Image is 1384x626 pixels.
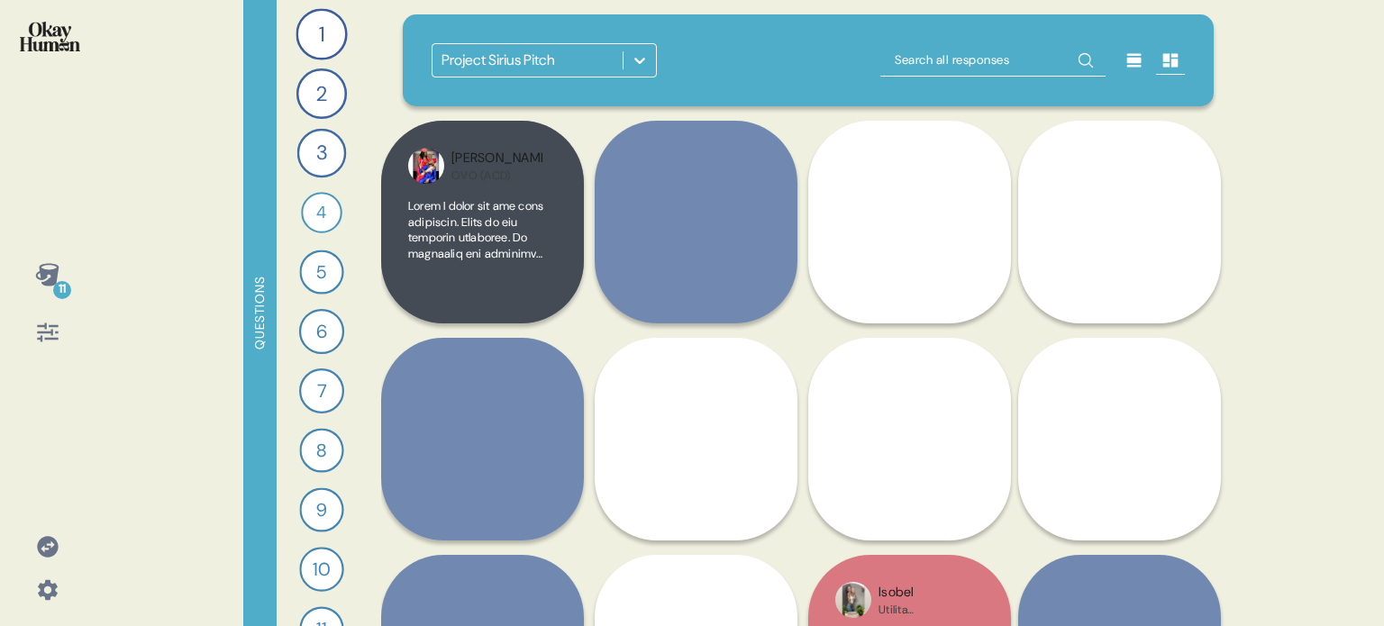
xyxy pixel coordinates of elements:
[301,192,342,233] div: 4
[296,8,347,59] div: 1
[299,309,344,354] div: 6
[835,582,871,618] img: profilepic_24298624706458262.jpg
[299,249,343,294] div: 5
[442,50,555,71] div: Project Sirius Pitch
[879,603,970,617] div: Utilita ([PERSON_NAME])
[299,428,343,472] div: 8
[53,281,71,299] div: 11
[880,44,1106,77] input: Search all responses
[299,368,344,413] div: 7
[408,148,444,184] img: profilepic_24428642350129696.jpg
[451,149,542,168] div: [PERSON_NAME]
[299,547,343,591] div: 10
[879,583,970,603] div: Isobel
[296,68,347,119] div: 2
[20,22,80,51] img: okayhuman.3b1b6348.png
[297,129,347,178] div: 3
[451,168,542,183] div: OVO (ACD)
[299,487,343,531] div: 9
